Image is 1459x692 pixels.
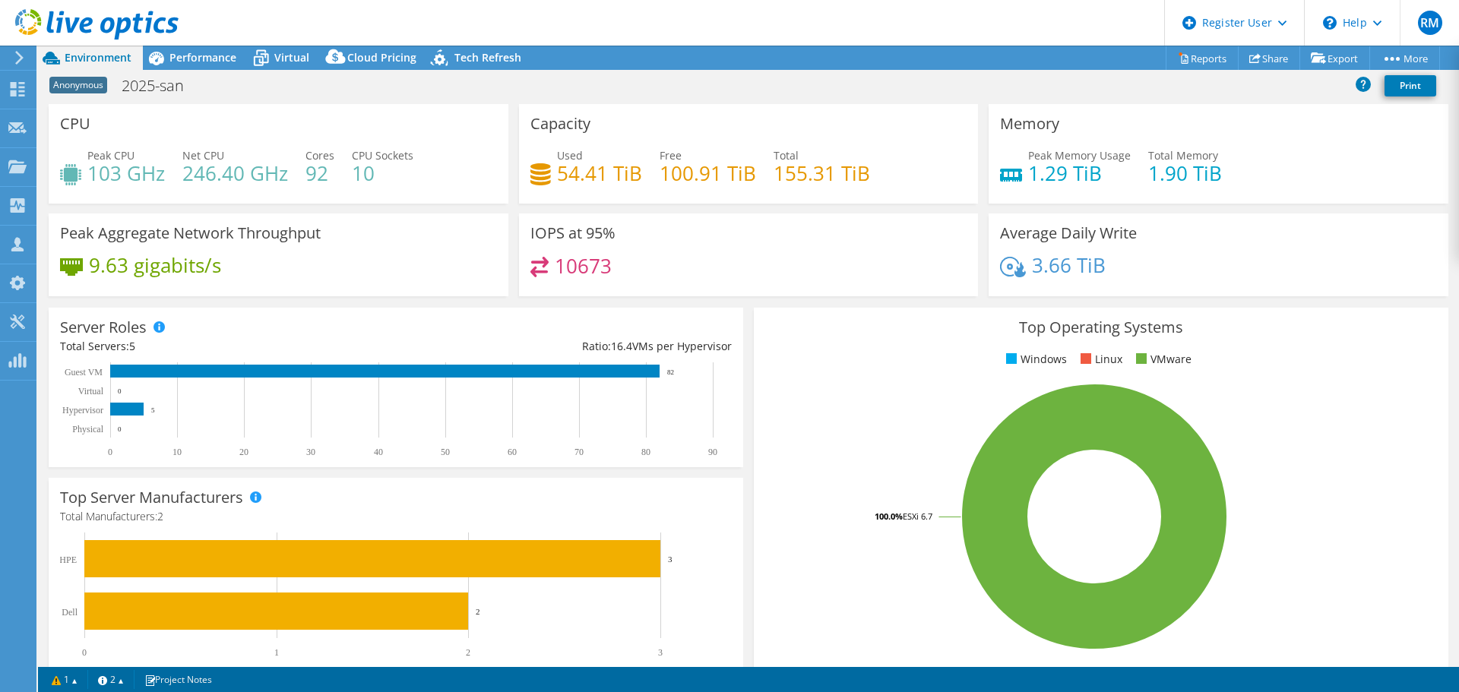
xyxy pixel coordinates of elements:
li: VMware [1132,351,1192,368]
h4: 1.90 TiB [1148,165,1222,182]
span: Cloud Pricing [347,50,416,65]
h4: 155.31 TiB [774,165,870,182]
h3: Top Operating Systems [765,319,1437,336]
span: Anonymous [49,77,107,93]
text: 30 [306,447,315,457]
h4: 9.63 gigabits/s [89,257,221,273]
span: Total [774,148,799,163]
text: 90 [708,447,717,457]
text: 3 [668,555,673,564]
text: Virtual [78,386,104,397]
span: Tech Refresh [454,50,521,65]
text: 2 [476,607,480,616]
span: Peak Memory Usage [1028,148,1131,163]
tspan: ESXi 6.7 [903,510,932,522]
text: 5 [151,406,155,414]
text: 70 [574,447,584,457]
text: 80 [641,447,650,457]
span: CPU Sockets [352,148,413,163]
h3: Average Daily Write [1000,225,1137,242]
span: 5 [129,339,135,353]
svg: \n [1323,16,1337,30]
div: Ratio: VMs per Hypervisor [396,338,732,355]
div: Total Servers: [60,338,396,355]
span: Used [557,148,583,163]
h3: IOPS at 95% [530,225,616,242]
a: Print [1385,75,1436,96]
h4: 103 GHz [87,165,165,182]
h4: 54.41 TiB [557,165,642,182]
span: Net CPU [182,148,224,163]
span: Free [660,148,682,163]
a: More [1369,46,1440,70]
li: Linux [1077,351,1122,368]
text: Dell [62,607,78,618]
text: 0 [82,647,87,658]
h4: 3.66 TiB [1032,257,1106,273]
text: 40 [374,447,383,457]
text: Hypervisor [62,405,103,416]
a: 1 [41,670,88,689]
h3: Top Server Manufacturers [60,489,243,506]
text: Physical [72,424,103,434]
span: Performance [169,50,236,65]
text: 1 [274,647,279,658]
text: 10 [172,447,182,457]
h1: 2025-san [115,77,207,94]
span: 2 [157,509,163,523]
h4: 246.40 GHz [182,165,288,182]
text: 20 [239,447,248,457]
span: 16.4 [611,339,632,353]
h4: 92 [305,165,334,182]
a: Project Notes [134,670,223,689]
h4: 10673 [555,258,612,274]
text: 82 [667,368,674,376]
a: Reports [1166,46,1239,70]
h3: CPU [60,115,90,132]
li: Windows [1002,351,1067,368]
span: Cores [305,148,334,163]
text: 0 [118,425,122,433]
text: 50 [441,447,450,457]
a: Export [1299,46,1370,70]
text: 60 [508,447,517,457]
h4: 1.29 TiB [1028,165,1131,182]
text: 0 [118,387,122,395]
span: Virtual [274,50,309,65]
h4: 100.91 TiB [660,165,756,182]
a: Share [1238,46,1300,70]
tspan: 100.0% [875,510,903,522]
span: Peak CPU [87,148,135,163]
span: RM [1418,11,1442,35]
text: 3 [658,647,663,658]
text: HPE [59,555,77,565]
h4: Total Manufacturers: [60,508,732,525]
h3: Memory [1000,115,1059,132]
h3: Server Roles [60,319,147,336]
span: Total Memory [1148,148,1218,163]
a: 2 [87,670,135,689]
h3: Peak Aggregate Network Throughput [60,225,321,242]
text: Guest VM [65,367,103,378]
text: 0 [108,447,112,457]
h3: Capacity [530,115,590,132]
text: 2 [466,647,470,658]
span: Environment [65,50,131,65]
h4: 10 [352,165,413,182]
